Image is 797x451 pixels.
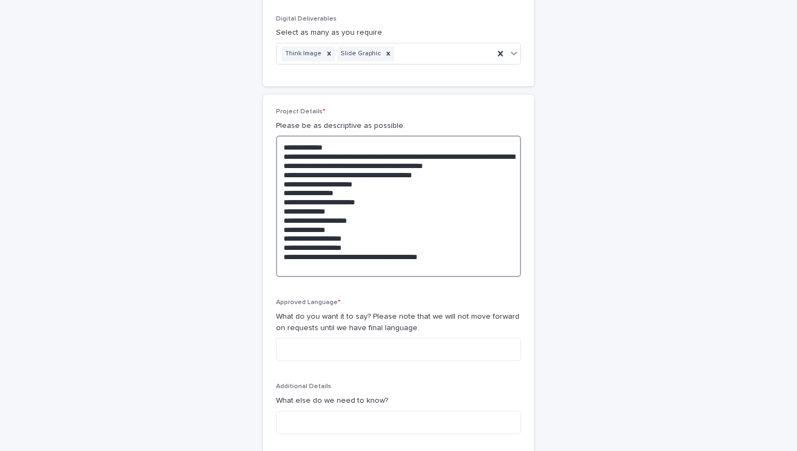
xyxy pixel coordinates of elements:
[276,27,521,38] p: Select as many as you require.
[282,47,323,61] div: Think Image
[337,47,382,61] div: Slide Graphic
[276,383,331,390] span: Additional Details
[276,108,325,115] span: Project Details
[276,311,521,334] p: What do you want it to say? Please note that we will not move forward on requests until we have f...
[276,120,521,132] p: Please be as descriptive as possible.
[276,16,337,22] span: Digital Deliverables
[276,395,521,407] p: What else do we need to know?
[276,299,340,306] span: Approved Language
